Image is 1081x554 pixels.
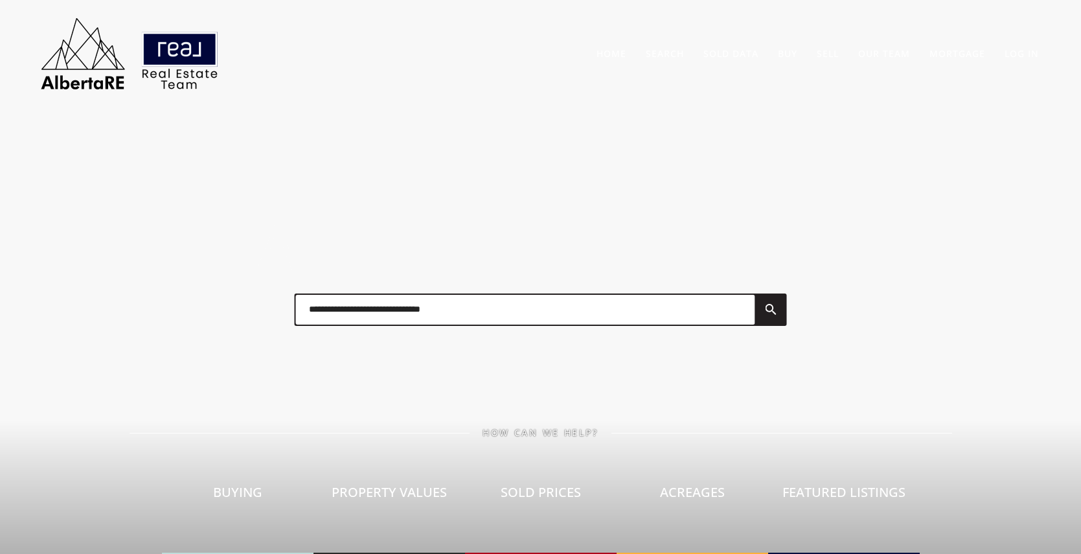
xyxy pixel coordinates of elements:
[646,47,684,60] a: Search
[782,483,905,501] span: Featured Listings
[465,438,617,554] a: Sold Prices
[778,47,797,60] a: Buy
[213,483,262,501] span: Buying
[597,47,626,60] a: Home
[32,13,227,94] img: AlbertaRE Real Estate Team | Real Broker
[617,438,768,554] a: Acreages
[858,47,910,60] a: Our Team
[332,483,447,501] span: Property Values
[313,438,465,554] a: Property Values
[929,47,985,60] a: Mortgage
[768,438,920,554] a: Featured Listings
[1005,47,1039,60] a: Log In
[660,483,725,501] span: Acreages
[703,47,758,60] a: Sold Data
[501,483,581,501] span: Sold Prices
[817,47,839,60] a: Sell
[256,201,297,289] span: A
[162,438,313,554] a: Buying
